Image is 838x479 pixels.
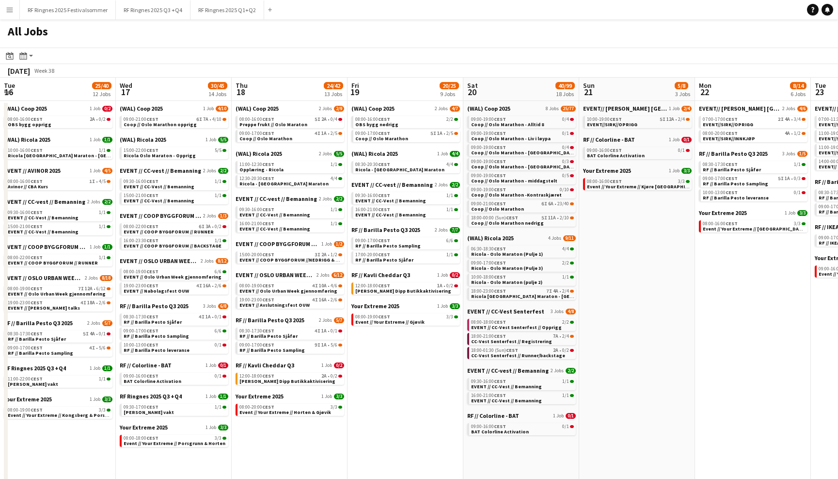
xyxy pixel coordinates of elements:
a: Your Extreme 20251 Job3/3 [583,167,692,174]
a: 09:30-16:00CEST1/1EVENT // CC-Vest // Bemanning [124,178,226,189]
span: CEST [494,172,506,179]
a: 10:00-13:00CEST0/1RF // Barilla Pesto leveranse [703,189,806,200]
a: 08:00-16:00CEST2/2OBS bygg nedrigg [355,116,458,127]
span: 08:30-17:30 [703,162,738,167]
span: Coop // Oslo Marathon - Tine [471,164,577,170]
span: 1/1 [331,207,337,212]
span: CEST [726,175,738,182]
span: 09:00-21:00 [471,201,506,206]
span: 1/5 [797,151,807,157]
span: Ricola - Oslo Maraton [355,166,444,173]
span: 1/1 [99,148,106,153]
a: 11:00-12:30CEST1/1Opplæring - Ricola [239,161,342,172]
a: EVENT // CC-vest // Bemanning2 Jobs2/2 [4,198,112,205]
span: 2/4 [681,106,692,112]
div: EVENT // CC-vest // Bemanning2 Jobs2/209:30-16:00CEST1/1EVENT // CC-Vest // Bemanning15:00-21:00C... [120,167,228,212]
span: 23/40 [557,201,569,206]
span: 2 Jobs [87,199,100,205]
a: 09:00-17:00CEST4I1A•2/5Coop // Oslo Marathon [239,130,342,141]
span: CEST [494,116,506,122]
span: RF // Colorline - BAT [583,136,635,143]
span: CEST [378,116,390,122]
span: CEST [146,116,158,122]
span: Coop // Oslo Marathon - Medlemsfordeler [471,149,577,156]
div: • [703,176,806,181]
span: Coop // Oslo Marathon [239,135,292,142]
a: 09:00-19:00CEST0/1Coop // Oslo Marathon - Liv i løypa [471,130,574,141]
a: 09:30-16:00CEST1/1EVENT // CC-Vest // Bemanning [355,192,458,203]
span: Coop // Oslo Marathon [471,206,524,212]
span: CEST [146,178,158,184]
span: Coop // Oslo Marathon - Liv i løypa [471,135,551,142]
div: (WAL) Coop 20251 Job0/208:00-16:00CEST2A•0/2OBS bygg opprigg [4,105,112,136]
span: 0/2 [102,106,112,112]
a: (WAL) Coop 20251 Job0/2 [4,105,112,112]
span: Your Extreme 2025 [583,167,631,174]
div: • [703,131,806,136]
span: 10:00-19:00 [587,117,622,122]
a: (WAL) Ricola 20251 Job1/1 [4,136,112,143]
span: 3/3 [681,168,692,174]
span: Event // Your Extreme // Kjøre Oslo-Trondheim [587,183,755,190]
span: 1/1 [215,193,221,198]
span: CEST [610,178,622,184]
span: 2/5 [331,131,337,136]
a: 09:30-16:00CEST1/1EVENT // CC-Vest // Bemanning [239,206,342,217]
span: 1/1 [102,137,112,143]
span: 1/1 [446,193,453,198]
span: Avinor // CBA Kurs [8,183,48,190]
span: 0/5 [562,173,569,178]
div: • [239,131,342,136]
span: 3 Jobs [782,151,795,157]
a: 09:00-19:00CEST0/4Coop // Oslo Marathon - Alltid 8 [471,116,574,127]
span: CEST [146,192,158,198]
a: 09:00-17:00CEST5I1A•0/3RF // Barilla Pesto Sampling [703,175,806,186]
span: 4/6 [797,106,807,112]
span: 10:00-13:00 [703,190,738,195]
a: 09:30-16:00CEST1/1EVENT // CC-Vest // Bemanning [8,209,111,220]
span: CEST [726,161,738,167]
span: 09:00-19:00 [471,173,506,178]
a: EVENT // AVINOR 20251 Job4/5 [4,167,112,174]
span: 4I [315,131,320,136]
span: 15:00-21:00 [124,193,158,198]
span: 09:00-19:00 [471,187,506,192]
span: CEST [494,158,506,165]
a: (WAL) Coop 20252 Jobs4/7 [351,105,460,112]
a: 09:00-21:00CEST6I6A•23/40Coop // Oslo Marathon [471,200,574,212]
span: 0/3 [562,159,569,164]
span: 1 Job [669,168,680,174]
a: (WAL) Ricola 20251 Job5/5 [120,136,228,143]
a: RF // Colorline - BAT1 Job0/1 [583,136,692,143]
span: 25/77 [561,106,576,112]
span: 09:30-16:00 [355,193,390,198]
a: 07:00-17:00CEST2I4A•3/4EVENT//SIRK//OPRIGG [703,116,806,127]
div: RF // Colorline - BAT1 Job0/109:00-16:00CEST0/1BAT Colorline Activation [583,136,692,167]
span: 11:00-12:30 [239,162,274,167]
span: EVENT // CC-vest // Bemanning [351,181,433,188]
span: CEST [494,200,506,207]
span: EVENT//SIRK//OPRIGG [587,121,637,128]
a: 08:30-20:30CEST4/4Ricola - [GEOGRAPHIC_DATA] Maraton [355,161,458,172]
span: 2 Jobs [782,106,795,112]
span: OBS bygg opprigg [8,121,51,128]
span: 4/7 [450,106,460,112]
span: 3/3 [678,179,685,184]
span: 0/3 [794,176,801,181]
a: EVENT // CC-vest // Bemanning2 Jobs2/2 [351,181,460,188]
span: 09:00-19:00 [471,117,506,122]
span: 08:00-16:00 [8,179,43,184]
a: EVENT // CC-vest // Bemanning2 Jobs2/2 [236,195,344,202]
span: 2/2 [218,168,228,174]
span: 1/1 [446,207,453,212]
span: 16:00-21:00 [355,207,390,212]
span: 10:00-16:00 [8,148,43,153]
span: 6I [541,201,547,206]
span: 1A [321,131,327,136]
div: (WAL) Coop 20252 Jobs4/708:00-16:00CEST2/2OBS bygg nedrigg09:00-17:00CEST5I1A•2/5Coop // Oslo Mar... [351,105,460,150]
span: 1 Job [90,168,100,174]
a: Your Extreme 20251 Job3/3 [699,209,807,216]
span: 5I [430,131,436,136]
a: (WAL) Ricola 20252 Jobs5/5 [236,150,344,157]
span: 5/5 [334,151,344,157]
